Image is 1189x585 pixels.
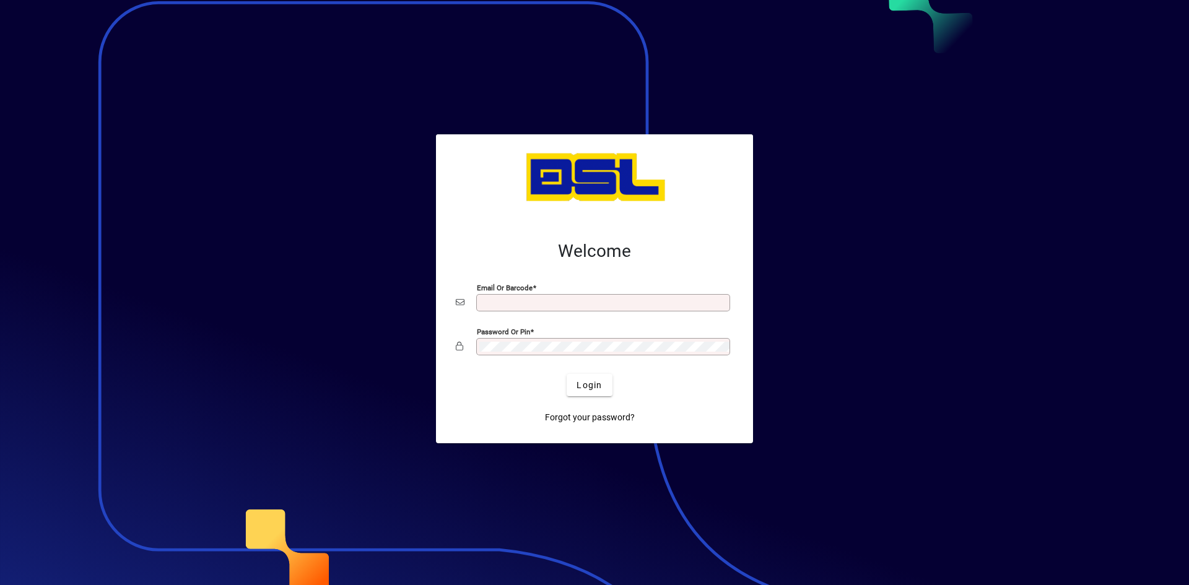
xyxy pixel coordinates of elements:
[545,411,635,424] span: Forgot your password?
[477,284,533,292] mat-label: Email or Barcode
[540,406,640,428] a: Forgot your password?
[567,374,612,396] button: Login
[456,241,733,262] h2: Welcome
[477,327,530,336] mat-label: Password or Pin
[577,379,602,392] span: Login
